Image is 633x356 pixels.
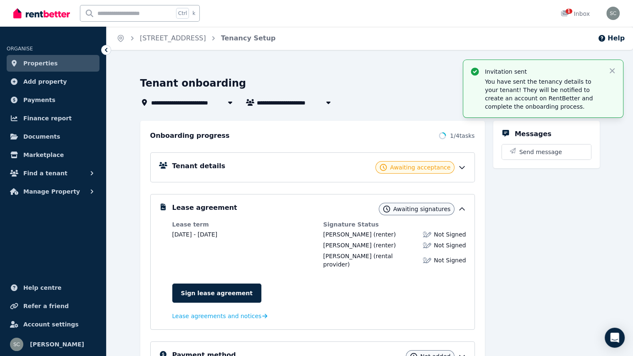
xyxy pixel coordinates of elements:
h2: Onboarding progress [150,131,230,141]
span: Ctrl [176,8,189,19]
span: Not Signed [434,230,466,239]
a: Account settings [7,316,99,333]
span: Not Signed [434,241,466,249]
span: 1 [566,9,572,14]
span: Finance report [23,113,72,123]
span: Help centre [23,283,62,293]
div: Inbox [561,10,590,18]
span: Documents [23,132,60,142]
span: Not Signed [434,256,466,264]
nav: Breadcrumb [107,27,285,50]
a: Payments [7,92,99,108]
dt: Lease term [172,220,315,229]
span: k [192,10,195,17]
span: Manage Property [23,187,80,197]
span: Add property [23,77,67,87]
span: Awaiting signatures [393,205,451,213]
span: Find a tenant [23,168,67,178]
span: [PERSON_NAME] [323,231,372,238]
span: Lease agreements and notices [172,312,262,320]
button: Manage Property [7,183,99,200]
img: Lease not signed [423,230,431,239]
a: Sign lease agreement [172,284,261,303]
button: Find a tenant [7,165,99,182]
button: Send message [502,144,591,159]
span: [PERSON_NAME] [323,242,372,249]
a: Help centre [7,279,99,296]
span: Properties [23,58,58,68]
a: Marketplace [7,147,99,163]
a: Lease agreements and notices [172,312,268,320]
span: [PERSON_NAME] [323,253,372,259]
span: 1 / 4 tasks [450,132,474,140]
span: [PERSON_NAME] [30,339,84,349]
img: Lease not signed [423,241,431,249]
span: Tenancy Setup [221,33,276,43]
div: (renter) [323,241,396,249]
img: Scott Clark [606,7,620,20]
p: Invitation sent [485,67,601,76]
h5: Tenant details [172,161,226,171]
a: Refer a friend [7,298,99,314]
a: Finance report [7,110,99,127]
h1: Tenant onboarding [140,77,246,90]
span: Account settings [23,319,79,329]
dt: Signature Status [323,220,466,229]
p: You have sent the tenancy details to your tenant! They will be notified to create an account on R... [485,77,601,111]
a: [STREET_ADDRESS] [140,34,206,42]
img: RentBetter [13,7,70,20]
a: Properties [7,55,99,72]
img: Lease not signed [423,256,431,264]
div: (renter) [323,230,396,239]
a: Add property [7,73,99,90]
span: ORGANISE [7,46,33,52]
span: Marketplace [23,150,64,160]
span: Refer a friend [23,301,69,311]
span: Awaiting acceptance [390,163,450,172]
img: Scott Clark [10,338,23,351]
span: Send message [519,148,562,156]
button: Help [598,33,625,43]
a: Documents [7,128,99,145]
div: (rental provider) [323,252,418,269]
div: Open Intercom Messenger [605,328,625,348]
h5: Messages [515,129,551,139]
h5: Lease agreement [172,203,237,213]
span: Payments [23,95,55,105]
dd: [DATE] - [DATE] [172,230,315,239]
